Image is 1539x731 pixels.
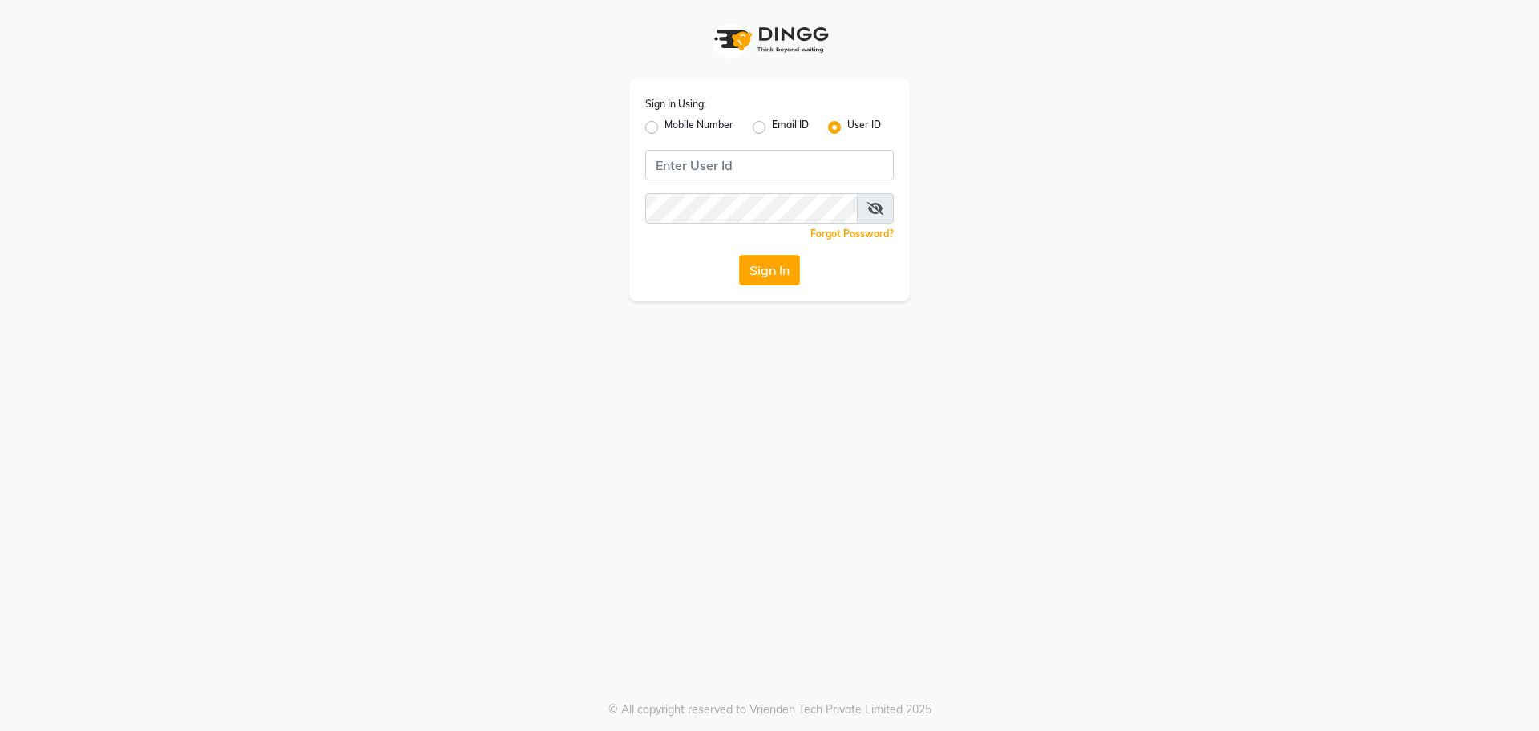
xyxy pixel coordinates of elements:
label: Sign In Using: [645,97,706,111]
input: Username [645,193,858,224]
img: logo1.svg [705,16,834,63]
button: Sign In [739,255,800,285]
label: User ID [847,118,881,137]
label: Email ID [772,118,809,137]
label: Mobile Number [664,118,733,137]
a: Forgot Password? [810,228,894,240]
input: Username [645,150,894,180]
